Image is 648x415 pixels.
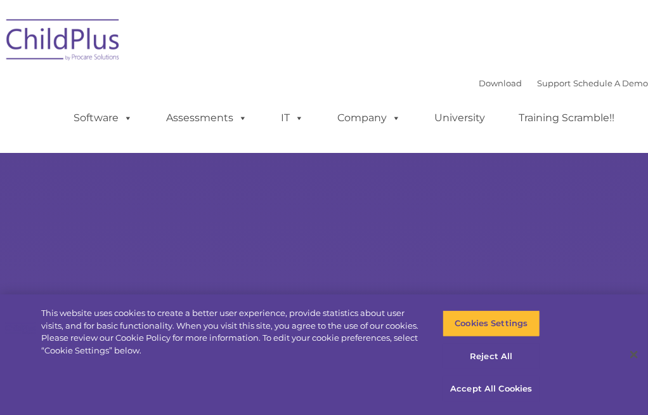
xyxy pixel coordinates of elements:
a: University [422,105,498,131]
a: IT [268,105,316,131]
button: Cookies Settings [443,310,540,337]
a: Schedule A Demo [573,78,648,88]
a: Support [537,78,571,88]
button: Close [620,341,648,369]
button: Accept All Cookies [443,376,540,402]
a: Assessments [153,105,260,131]
a: Download [479,78,522,88]
button: Reject All [443,343,540,370]
div: This website uses cookies to create a better user experience, provide statistics about user visit... [41,307,424,357]
a: Training Scramble!! [506,105,627,131]
font: | [479,78,648,88]
a: Company [325,105,413,131]
a: Software [61,105,145,131]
